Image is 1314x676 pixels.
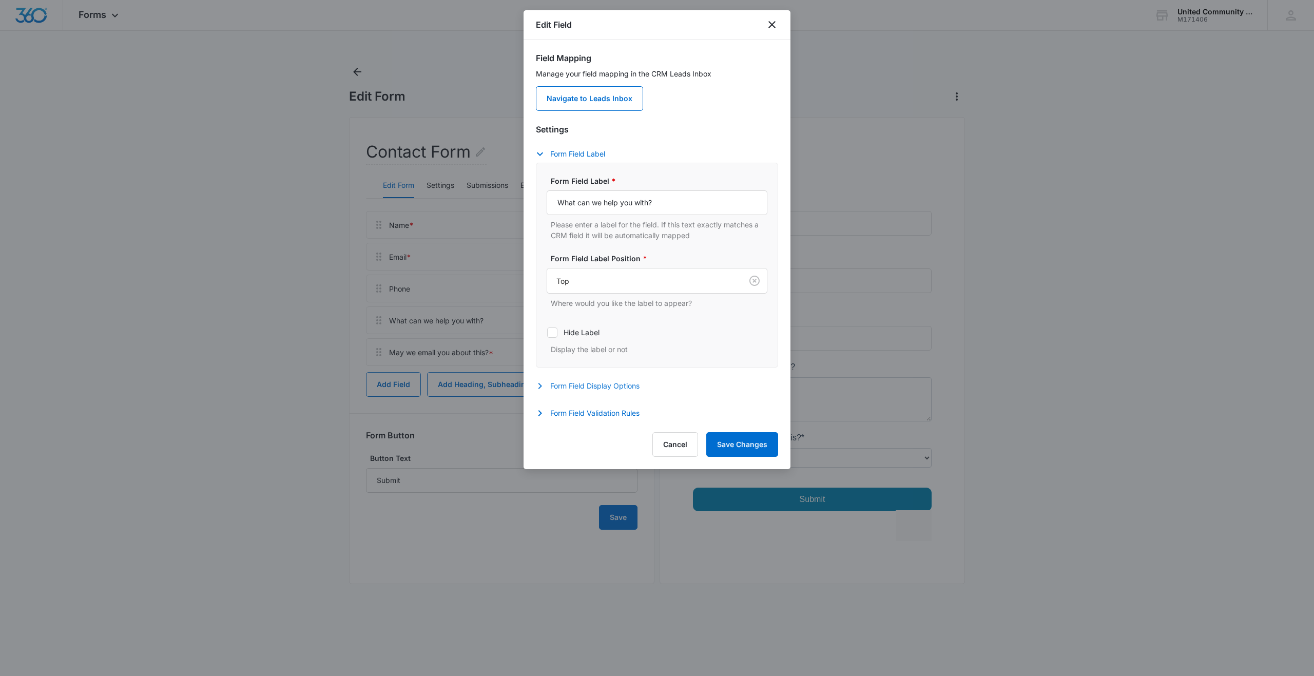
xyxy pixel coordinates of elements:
h3: Field Mapping [536,52,778,64]
button: Clear [746,273,763,289]
button: close [766,18,778,31]
label: Form Field Label Position [551,253,771,264]
button: Cancel [652,432,698,457]
button: Form Field Label [536,148,615,160]
label: Hide Label [547,327,767,338]
button: Form Field Display Options [536,380,650,392]
input: Form Field Label [547,190,767,215]
a: Navigate to Leads Inbox [536,86,643,111]
p: Manage your field mapping in the CRM Leads Inbox [536,68,778,79]
label: Form Field Label [551,176,771,186]
span: Submit [107,306,132,315]
h1: Edit Field [536,18,572,31]
button: Save Changes [706,432,778,457]
button: Form Field Validation Rules [536,407,650,419]
iframe: reCAPTCHA [203,322,334,353]
h3: Settings [536,123,778,136]
p: Display the label or not [551,344,767,355]
p: Where would you like the label to appear? [551,298,767,308]
p: Please enter a label for the field. If this text exactly matches a CRM field it will be automatic... [551,219,767,241]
